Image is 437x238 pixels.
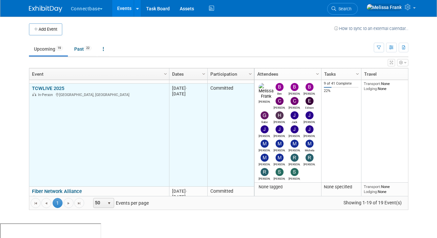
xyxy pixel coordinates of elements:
[306,140,314,148] img: Michela Castiglioni
[53,198,63,208] span: 1
[32,195,166,200] div: [GEOGRAPHIC_DATA], [GEOGRAPHIC_DATA]
[276,97,284,105] img: Carmine Caporelli
[364,81,381,86] span: Transport:
[259,83,274,99] img: Melissa Frank
[259,133,270,138] div: James Turner
[324,81,358,86] div: 9 of 41 Complete
[306,111,314,119] img: James Grant
[304,148,315,152] div: Michela Castiglioni
[32,92,166,97] div: [GEOGRAPHIC_DATA], [GEOGRAPHIC_DATA]
[248,71,253,77] span: Column Settings
[274,133,285,138] div: Jessica Noyes
[31,198,41,208] a: Go to the first page
[261,154,269,162] img: Mike Berman
[259,162,270,166] div: Mike Berman
[314,68,321,78] a: Column Settings
[74,198,84,208] a: Go to the last page
[207,84,254,187] td: Committed
[291,154,299,162] img: Roger Castillo
[38,93,55,97] span: In-Person
[66,201,71,206] span: Go to the next page
[337,198,408,207] span: Showing 1-19 of 19 Event(s)
[276,140,284,148] img: Mary Ann Rose
[315,71,320,77] span: Column Settings
[289,91,300,95] div: Brian Duffner
[324,184,358,190] div: None specified
[32,188,82,194] a: Fiber Network Alliance
[274,148,285,152] div: Mary Ann Rose
[210,68,250,80] a: Participation
[304,133,315,138] div: John Giblin
[29,23,62,35] button: Add Event
[364,184,412,194] div: None None
[64,198,74,208] a: Go to the next page
[276,125,284,133] img: Jessica Noyes
[289,162,300,166] div: Roger Castillo
[289,133,300,138] div: John Reumann
[274,91,285,95] div: Ben Edmond
[261,140,269,148] img: Maria Sterck
[163,71,168,77] span: Column Settings
[276,111,284,119] img: Heidi Juarez
[355,71,360,77] span: Column Settings
[306,125,314,133] img: John Giblin
[364,68,410,80] a: Travel
[364,184,381,189] span: Transport:
[44,201,49,206] span: Go to the previous page
[259,148,270,152] div: Maria Sterck
[69,43,97,55] a: Past22
[172,188,204,194] div: [DATE]
[276,154,284,162] img: Michael Payne
[172,68,203,80] a: Dates
[306,97,314,105] img: Edison Smith-Stubbs
[276,83,284,91] img: Ben Edmond
[186,189,187,194] span: -
[201,71,206,77] span: Column Settings
[289,176,300,180] div: Steve Leavitt
[306,83,314,91] img: Brian Maggiacomo
[56,46,63,51] span: 19
[291,140,299,148] img: Matt Clark
[364,81,412,91] div: None None
[172,91,204,97] div: [DATE]
[407,68,414,78] a: Column Settings
[259,99,270,103] div: Melissa Frank
[274,105,285,109] div: Carmine Caporelli
[186,86,187,91] span: -
[289,105,300,109] div: Colleen Gallagher
[207,187,254,203] td: Committed
[274,162,285,166] div: Michael Payne
[336,6,351,11] span: Search
[291,83,299,91] img: Brian Duffner
[162,68,169,78] a: Column Settings
[41,198,51,208] a: Go to the previous page
[304,105,315,109] div: Edison Smith-Stubbs
[85,198,155,208] span: Events per page
[32,68,165,80] a: Event
[33,201,38,206] span: Go to the first page
[247,68,254,78] a: Column Settings
[291,168,299,176] img: Steve Leavitt
[291,97,299,105] img: Colleen Gallagher
[364,86,378,91] span: Lodging:
[304,119,315,124] div: James Grant
[29,6,62,12] img: ExhibitDay
[291,111,299,119] img: Jack Davey
[261,125,269,133] img: James Turner
[289,148,300,152] div: Matt Clark
[306,154,314,162] img: RICHARD LEVINE
[364,189,378,194] span: Lodging:
[274,176,285,180] div: Stephanie Bird
[261,168,269,176] img: Ryan Williams
[327,3,358,15] a: Search
[334,26,408,31] a: How to sync to an external calendar...
[304,91,315,95] div: Brian Maggiacomo
[32,93,36,96] img: In-Person Event
[324,68,357,80] a: Tasks
[354,68,361,78] a: Column Settings
[261,111,269,119] img: Gabe Venturi
[77,201,82,206] span: Go to the last page
[366,4,402,11] img: Melissa Frank
[257,68,317,80] a: Attendees
[276,168,284,176] img: Stephanie Bird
